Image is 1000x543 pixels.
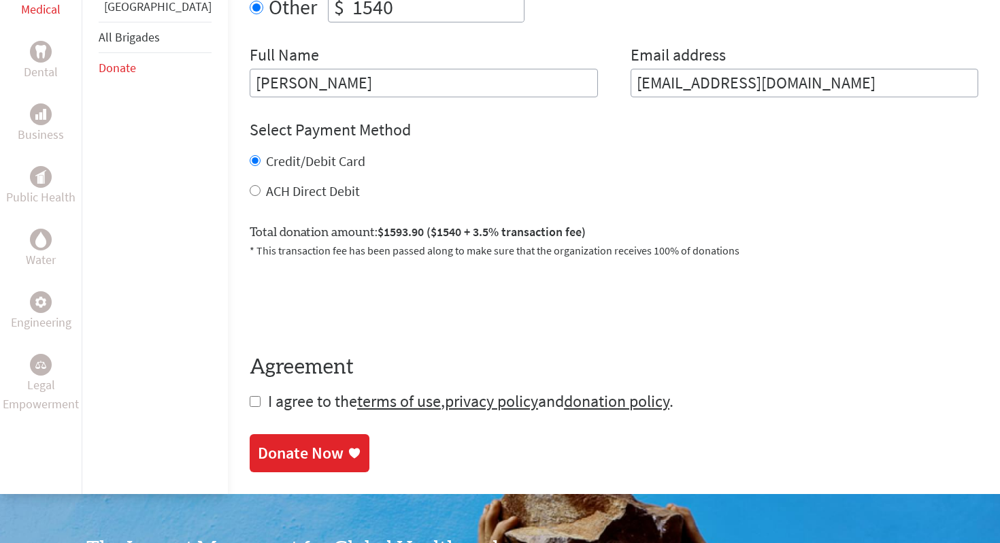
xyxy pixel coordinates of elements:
[99,29,160,45] a: All Brigades
[11,313,71,332] p: Engineering
[250,434,369,472] a: Donate Now
[250,223,586,242] label: Total donation amount:
[35,109,46,120] img: Business
[250,242,978,259] p: * This transaction fee has been passed along to make sure that the organization receives 100% of ...
[250,355,978,380] h4: Agreement
[35,297,46,308] img: Engineering
[30,41,52,63] div: Dental
[266,182,360,199] label: ACH Direct Debit
[258,442,344,464] div: Donate Now
[18,125,64,144] p: Business
[266,152,365,169] label: Credit/Debit Card
[99,22,212,53] li: All Brigades
[30,354,52,376] div: Legal Empowerment
[631,69,979,97] input: Your Email
[357,391,441,412] a: terms of use
[3,354,79,414] a: Legal EmpowermentLegal Empowerment
[30,229,52,250] div: Water
[99,53,212,83] li: Donate
[18,103,64,144] a: BusinessBusiness
[30,291,52,313] div: Engineering
[24,41,58,82] a: DentalDental
[564,391,669,412] a: donation policy
[35,170,46,184] img: Public Health
[26,229,56,269] a: WaterWater
[445,391,538,412] a: privacy policy
[6,166,76,207] a: Public HealthPublic Health
[250,44,319,69] label: Full Name
[35,46,46,59] img: Dental
[250,119,978,141] h4: Select Payment Method
[378,224,586,240] span: $1593.90 ($1540 + 3.5% transaction fee)
[26,250,56,269] p: Water
[30,103,52,125] div: Business
[268,391,673,412] span: I agree to the , and .
[35,361,46,369] img: Legal Empowerment
[30,166,52,188] div: Public Health
[631,44,726,69] label: Email address
[99,60,136,76] a: Donate
[6,188,76,207] p: Public Health
[3,376,79,414] p: Legal Empowerment
[250,69,598,97] input: Enter Full Name
[35,232,46,248] img: Water
[24,63,58,82] p: Dental
[11,291,71,332] a: EngineeringEngineering
[250,275,456,328] iframe: reCAPTCHA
